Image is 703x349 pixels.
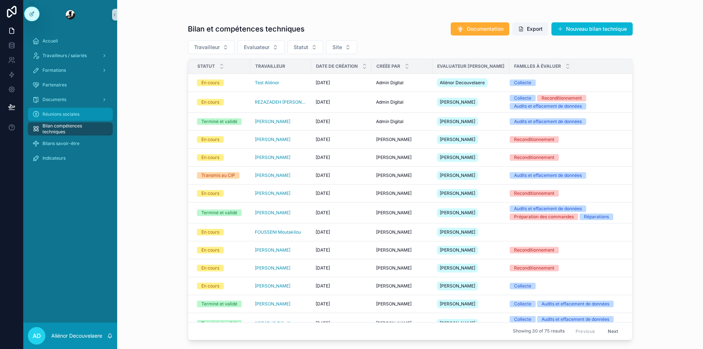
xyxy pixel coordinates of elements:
div: En cours [201,79,219,86]
span: [PERSON_NAME] [376,229,412,235]
a: [PERSON_NAME] [376,137,428,142]
span: [PERSON_NAME] [255,301,290,307]
div: Audits et effacement de données [514,172,582,179]
span: [PERSON_NAME] [255,119,290,125]
span: [PERSON_NAME] [440,283,475,289]
span: Admin Digital [376,99,403,105]
a: [PERSON_NAME] [437,152,505,163]
a: [DATE] [316,190,367,196]
button: Documentation [451,22,509,36]
span: [PERSON_NAME] [376,265,412,271]
span: Indicateurs [42,155,66,161]
span: [DATE] [316,265,330,271]
a: [PERSON_NAME] [437,262,505,274]
button: Nouveau bilan technique [551,22,633,36]
div: Reconditionnement [514,136,554,143]
span: Showing 30 of 75 results [513,328,565,334]
a: En cours [197,283,246,289]
div: En cours [201,99,219,105]
a: Terminé et validé [197,209,246,216]
a: Réunions sociales [28,108,113,121]
a: FOUSSENI Moutakilou [255,229,301,235]
a: Test Aliénor [255,80,279,86]
span: [PERSON_NAME] [376,320,412,326]
span: [DATE] [316,190,330,196]
span: [PERSON_NAME] [376,137,412,142]
a: [PERSON_NAME] [437,207,505,219]
div: En cours [201,154,219,161]
span: [PERSON_NAME] [440,301,475,307]
a: En cours [197,247,246,253]
a: [PERSON_NAME] [255,172,307,178]
a: [DATE] [316,119,367,125]
a: Collecte [510,79,623,86]
span: Documents [42,97,66,103]
a: KOZADJO Djibrilla [255,320,293,326]
a: [PERSON_NAME] [255,172,290,178]
div: Audits et effacement de données [514,118,582,125]
a: Admin Digital [376,99,428,105]
span: [PERSON_NAME] [440,247,475,253]
button: Select Button [326,40,357,54]
a: REZAZADEH [PERSON_NAME] [255,99,307,105]
a: [DATE] [316,229,367,235]
div: Reconditionnement [514,154,554,161]
div: Collecte [514,316,531,323]
a: Audits et effacement de données [510,118,623,125]
span: [PERSON_NAME] [440,190,475,196]
span: [DATE] [316,119,330,125]
a: Travailleurs / salariés [28,49,113,62]
span: [DATE] [316,247,330,253]
a: Audits et effacement de donnéesPréparation des commandesRéparations [510,205,623,220]
a: [PERSON_NAME] [255,155,307,160]
a: [PERSON_NAME] [376,320,428,326]
a: [PERSON_NAME] [255,137,307,142]
div: Terminé et validé [201,301,237,307]
a: Formations [28,64,113,77]
a: [PERSON_NAME] [376,190,428,196]
a: [PERSON_NAME] [255,210,307,216]
div: Audits et effacement de données [542,301,609,307]
a: Audits et effacement de données [510,172,623,179]
a: Collecte [510,283,623,289]
span: Travailleur [255,63,285,69]
div: Préparation des commandes [514,214,574,220]
span: [PERSON_NAME] [440,119,475,125]
span: Formations [42,67,66,73]
div: En cours [201,265,219,271]
a: Admin Digital [376,80,428,86]
a: [DATE] [316,210,367,216]
a: [DATE] [316,172,367,178]
a: [DATE] [316,265,367,271]
a: En cours [197,99,246,105]
a: Documents [28,93,113,106]
div: Audits et effacement de données [514,205,582,212]
button: Select Button [188,40,235,54]
a: Aliénor Decouvelaere [437,77,505,89]
a: [PERSON_NAME] [437,244,505,256]
span: [PERSON_NAME] [440,172,475,178]
span: [DATE] [316,301,330,307]
a: Reconditionnement [510,136,623,143]
button: Next [603,326,623,337]
div: Collecte [514,95,531,101]
a: Admin Digital [376,119,428,125]
span: [PERSON_NAME] [440,155,475,160]
a: [PERSON_NAME] [376,301,428,307]
a: [PERSON_NAME] [255,247,290,253]
a: FOUSSENI Moutakilou [255,229,307,235]
span: [PERSON_NAME] [255,265,290,271]
a: Terminé et validé [197,301,246,307]
span: [PERSON_NAME] [255,137,290,142]
a: [PERSON_NAME] [376,172,428,178]
a: [PERSON_NAME] [437,116,505,127]
a: En cours [197,265,246,271]
a: Reconditionnement [510,154,623,161]
p: Aliénor Decouvelaere [51,332,102,339]
span: [DATE] [316,229,330,235]
a: [DATE] [316,301,367,307]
